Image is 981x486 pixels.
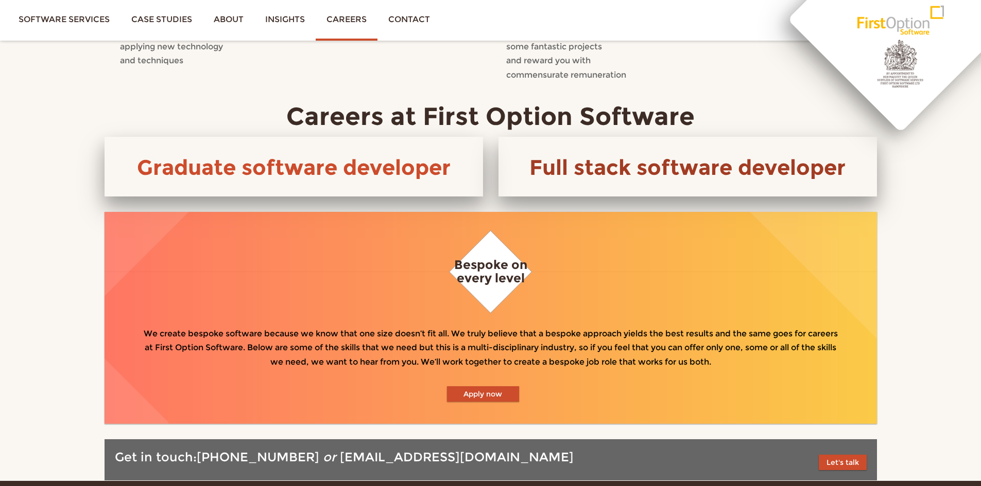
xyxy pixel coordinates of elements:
button: Let's talk [819,455,867,470]
a: Graduate software developer [137,154,451,180]
p: In return, we’ll offer you the freedom to deliver some fantastic projects and reward you with com... [506,11,684,82]
a: Let's talk [827,458,859,467]
a: Full stack software developer [529,154,846,180]
h4: Bespoke on every level [143,258,838,285]
span: We create bespoke software because we know that one size doesn’t fit all. We truly believe that a... [144,329,838,367]
a: Apply now [447,386,519,402]
a: [EMAIL_ADDRESS][DOMAIN_NAME] [340,449,574,464]
span: Get in touch: [115,449,197,464]
h2: Careers at First Option Software [105,103,877,130]
em: or [323,449,336,464]
a: [PHONE_NUMBER] [197,449,319,464]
